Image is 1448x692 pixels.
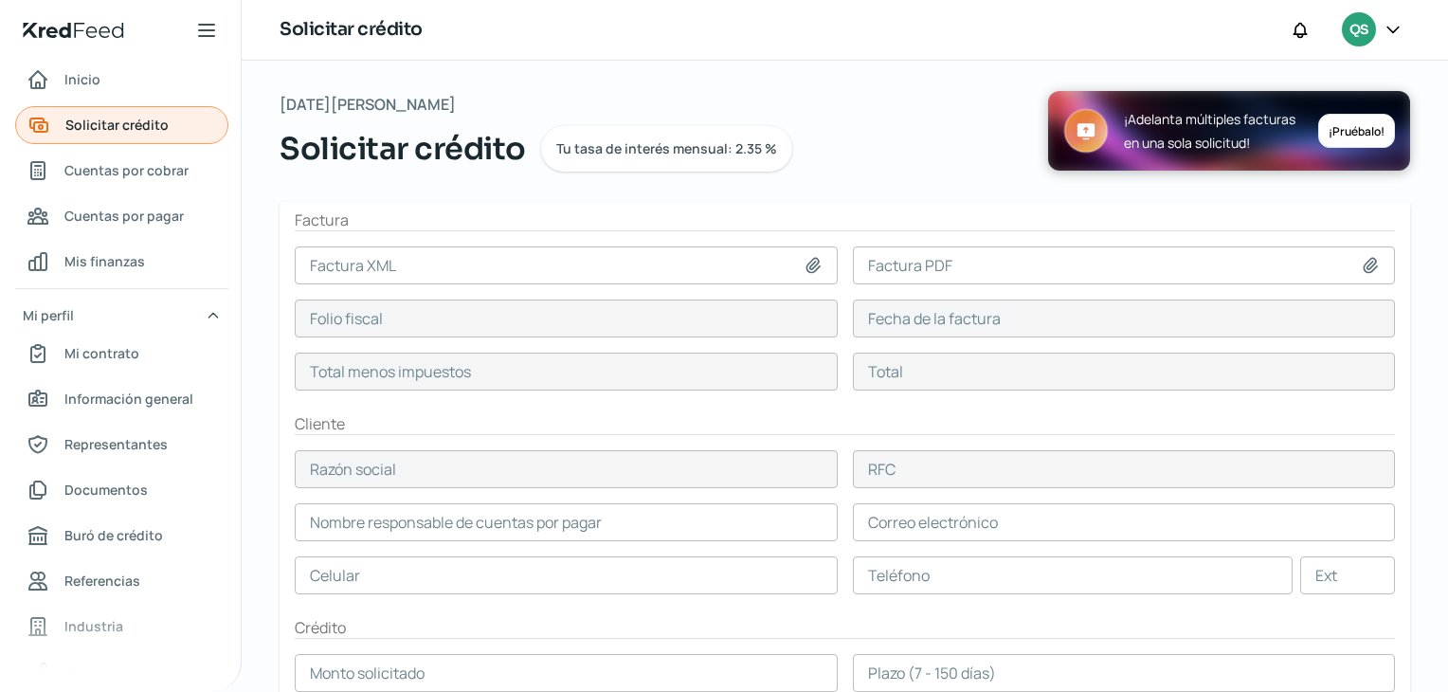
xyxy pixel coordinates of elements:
[556,142,777,155] span: Tu tasa de interés mensual: 2.35 %
[15,197,228,235] a: Cuentas por pagar
[295,617,1395,639] h2: Crédito
[15,106,228,144] a: Solicitar crédito
[64,204,184,228] span: Cuentas por pagar
[15,61,228,99] a: Inicio
[15,517,228,555] a: Buró de crédito
[64,478,148,501] span: Documentos
[64,341,139,365] span: Mi contrato
[64,158,189,182] span: Cuentas por cobrar
[64,614,123,638] span: Industria
[1349,19,1367,42] span: QS
[15,380,228,418] a: Información general
[15,243,228,281] a: Mis finanzas
[15,152,228,190] a: Cuentas por cobrar
[64,249,145,273] span: Mis finanzas
[15,471,228,509] a: Documentos
[1124,107,1295,155] span: ¡Adelanta múltiples facturas en una sola solicitud!
[280,91,456,118] span: [DATE][PERSON_NAME]
[64,387,193,410] span: Información general
[64,569,140,592] span: Referencias
[1063,108,1109,154] img: Upload Icon
[64,67,100,91] span: Inicio
[64,432,168,456] span: Representantes
[295,209,1395,231] h2: Factura
[295,413,1395,435] h2: Cliente
[15,335,228,373] a: Mi contrato
[15,608,228,646] a: Industria
[65,113,169,137] span: Solicitar crédito
[64,660,161,683] span: Redes sociales
[280,126,526,172] span: Solicitar crédito
[280,16,423,44] h1: Solicitar crédito
[23,303,74,327] span: Mi perfil
[15,562,228,600] a: Referencias
[15,426,228,464] a: Representantes
[1318,114,1395,148] div: ¡Pruébalo!
[64,523,163,547] span: Buró de crédito
[15,653,228,691] a: Redes sociales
